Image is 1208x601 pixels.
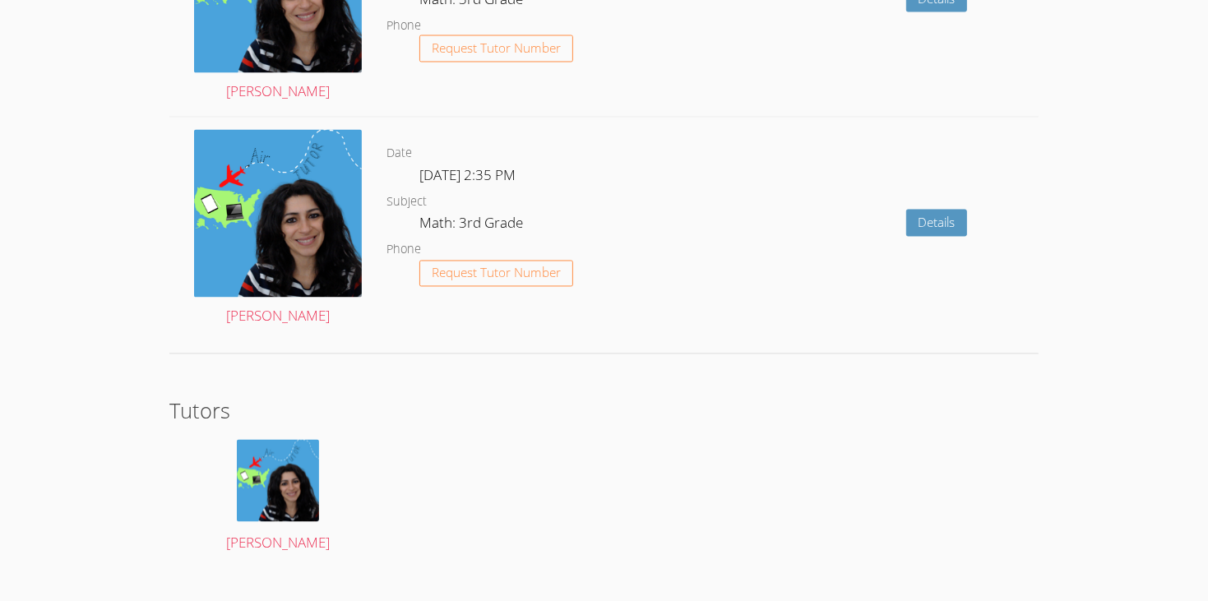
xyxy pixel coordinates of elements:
[237,440,319,522] img: air%20tutor%20avatar.png
[432,43,561,55] span: Request Tutor Number
[419,261,573,288] button: Request Tutor Number
[419,212,526,240] dd: Math: 3rd Grade
[386,144,412,164] dt: Date
[169,395,1039,427] h2: Tutors
[906,210,968,237] a: Details
[194,130,362,298] img: air%20tutor%20avatar.png
[386,16,421,36] dt: Phone
[419,166,516,185] span: [DATE] 2:35 PM
[386,192,427,213] dt: Subject
[419,35,573,62] button: Request Tutor Number
[432,267,561,280] span: Request Tutor Number
[187,440,369,556] a: [PERSON_NAME]
[194,130,362,329] a: [PERSON_NAME]
[226,534,330,552] span: [PERSON_NAME]
[386,240,421,261] dt: Phone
